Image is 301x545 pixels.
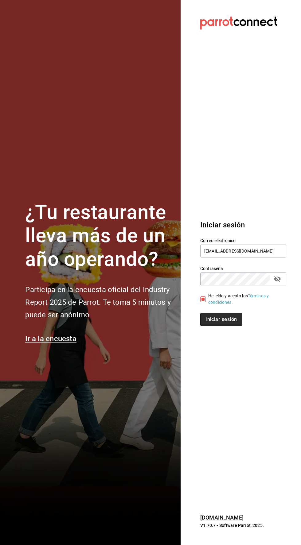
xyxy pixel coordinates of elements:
[25,285,170,319] font: Participa en la encuesta oficial del Industry Report 2025 de Parrot. Te toma 5 minutos y puede se...
[200,221,245,229] font: Iniciar sesión
[25,201,166,271] font: ¿Tu restaurante lleva más de un año operando?
[205,316,237,322] font: Iniciar sesión
[208,293,269,305] a: Términos y condiciones.
[200,514,244,521] a: [DOMAIN_NAME]
[200,523,264,528] font: V1.70.7 - Software Parrot, 2025.
[200,238,236,243] font: Correo electrónico
[200,245,286,257] input: Ingresa tu correo electrónico
[272,274,283,284] button: campo de contraseña
[200,266,223,271] font: Contraseña
[25,334,76,343] a: Ir a la encuesta
[200,313,242,326] button: Iniciar sesión
[208,293,248,298] font: He leído y acepto los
